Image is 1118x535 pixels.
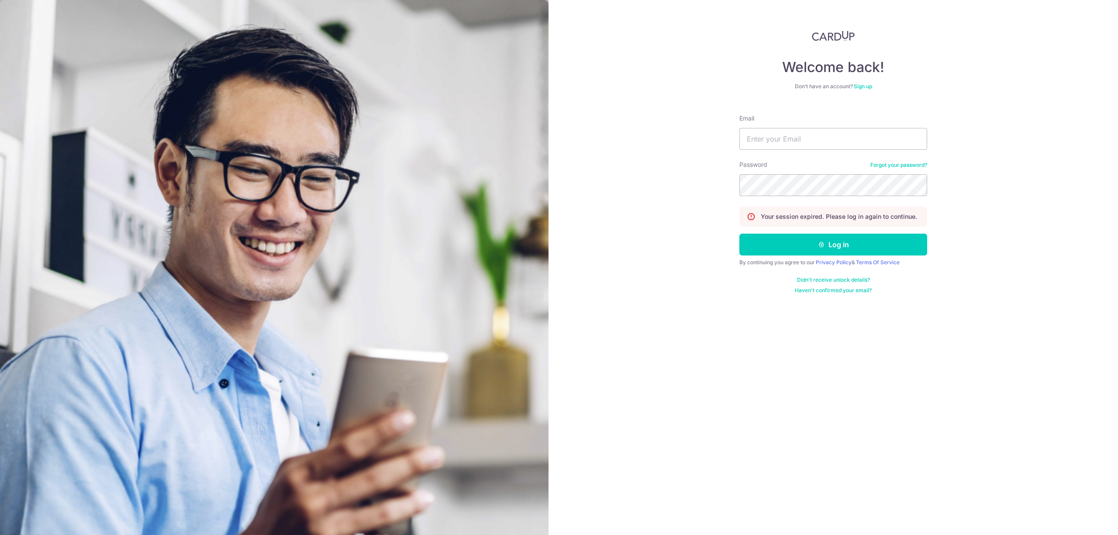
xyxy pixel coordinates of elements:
[739,259,927,266] div: By continuing you agree to our &
[739,114,754,123] label: Email
[812,31,855,41] img: CardUp Logo
[870,162,927,169] a: Forgot your password?
[795,287,872,294] a: Haven't confirmed your email?
[739,160,767,169] label: Password
[854,83,872,90] a: Sign up
[739,83,927,90] div: Don’t have an account?
[797,276,870,283] a: Didn't receive unlock details?
[816,259,852,266] a: Privacy Policy
[761,212,917,221] p: Your session expired. Please log in again to continue.
[739,128,927,150] input: Enter your Email
[739,234,927,255] button: Log in
[856,259,900,266] a: Terms Of Service
[739,59,927,76] h4: Welcome back!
